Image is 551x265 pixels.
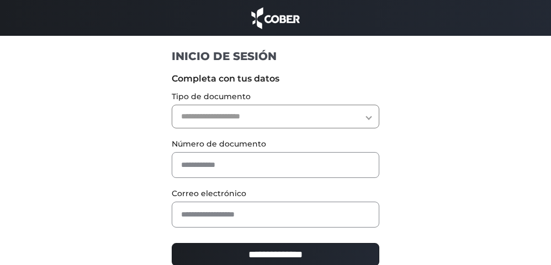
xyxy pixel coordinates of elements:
[172,91,380,102] label: Tipo de documento
[172,138,380,150] label: Número de documento
[248,6,303,30] img: cober_marca.png
[172,188,380,199] label: Correo electrónico
[172,49,380,63] h1: INICIO DE SESIÓN
[172,72,380,85] label: Completa con tus datos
